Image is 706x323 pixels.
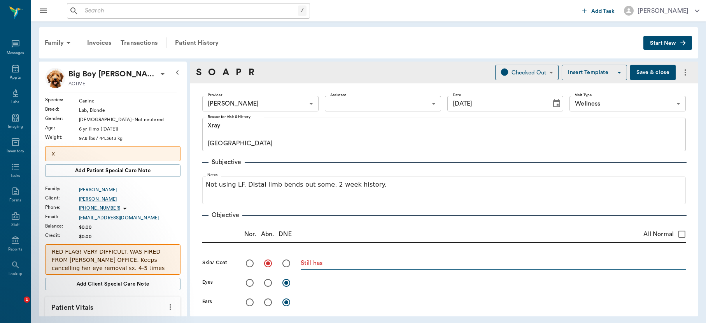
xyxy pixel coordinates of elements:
div: Gender : [45,115,79,122]
div: Labs [11,99,19,105]
div: Balance : [45,222,79,229]
div: [DEMOGRAPHIC_DATA] - Not neutered [79,116,180,123]
div: Family : [45,185,79,192]
label: Skin/ Coat [202,259,227,266]
p: Not using LF. Distal limb bends out some. 2 week history. [206,180,682,189]
img: Profile Image [45,68,65,88]
p: Patient Vitals [45,297,180,316]
p: DNE [279,229,291,239]
p: Big Boy [PERSON_NAME] [68,68,158,80]
p: Subjective [208,157,245,167]
div: Checked Out [512,68,547,77]
textarea: Xray [GEOGRAPHIC_DATA] [208,121,680,148]
div: Forms [9,198,21,203]
button: Save & close [630,65,676,80]
iframe: Intercom live chat [8,297,26,315]
iframe: Intercom notifications message [6,247,161,302]
div: Appts [10,75,21,81]
label: Date [453,92,461,98]
label: Notes [207,173,218,178]
label: Eyes [202,279,213,286]
a: S [196,65,201,79]
button: Add patient Special Care Note [45,164,180,177]
p: x [52,150,174,158]
button: Close drawer [36,3,51,19]
div: Big Boy Hamilton [68,68,158,80]
div: Email : [45,213,79,220]
a: [EMAIL_ADDRESS][DOMAIN_NAME] [79,214,180,221]
a: A [222,65,229,79]
span: Add patient Special Care Note [75,166,151,175]
label: Provider [208,92,222,98]
a: Invoices [82,34,116,52]
a: R [249,65,254,79]
div: Imaging [8,124,23,130]
p: Abn. [261,229,274,239]
div: Canine [79,97,180,104]
div: [PERSON_NAME] [638,6,688,16]
a: [PERSON_NAME] [79,186,180,193]
button: Choose date, selected date is Aug 28, 2025 [549,96,564,111]
button: more [164,300,177,314]
div: Weight : [45,134,79,141]
div: Breed : [45,106,79,113]
label: Ears [202,298,212,305]
div: Wellness [569,96,686,111]
div: Phone : [45,204,79,211]
button: Insert Template [562,65,627,80]
button: more [679,66,692,79]
p: ACTIVE [68,80,85,87]
p: Objective [208,210,242,220]
textarea: Still has [301,259,686,268]
div: Client : [45,194,79,201]
p: Nor. [244,229,256,239]
input: MM/DD/YYYY [447,96,546,111]
div: Credit : [45,232,79,239]
div: Inventory [7,148,24,154]
div: Reports [8,247,23,252]
div: 97.8 lbs / 44.3613 kg [79,135,180,142]
div: / [298,5,307,16]
label: Reason for Visit & History [208,114,251,120]
a: P [236,65,242,79]
div: Age : [45,124,79,131]
a: O [208,65,215,79]
div: Family [40,34,78,52]
a: Patient History [170,34,223,52]
div: 6 yr 11 mo ([DATE]) [79,125,180,132]
div: $0.00 [79,224,180,231]
span: 1 [24,297,30,303]
span: All Normal [643,229,674,239]
a: [PERSON_NAME] [79,196,180,203]
div: $0.00 [79,233,180,240]
a: Transactions [116,34,162,52]
input: Search [82,5,298,16]
label: Assistant [330,92,346,98]
label: Visit Type [575,92,592,98]
button: Start New [643,36,692,50]
div: Staff [11,222,19,228]
div: Species : [45,96,79,103]
button: [PERSON_NAME] [618,4,706,18]
div: Messages [7,50,25,56]
div: Lab, Blonde [79,107,180,114]
div: Tasks [11,173,20,179]
div: [PERSON_NAME] [202,96,319,111]
button: Add Task [579,4,618,18]
p: [PHONE_NUMBER] [79,205,120,212]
